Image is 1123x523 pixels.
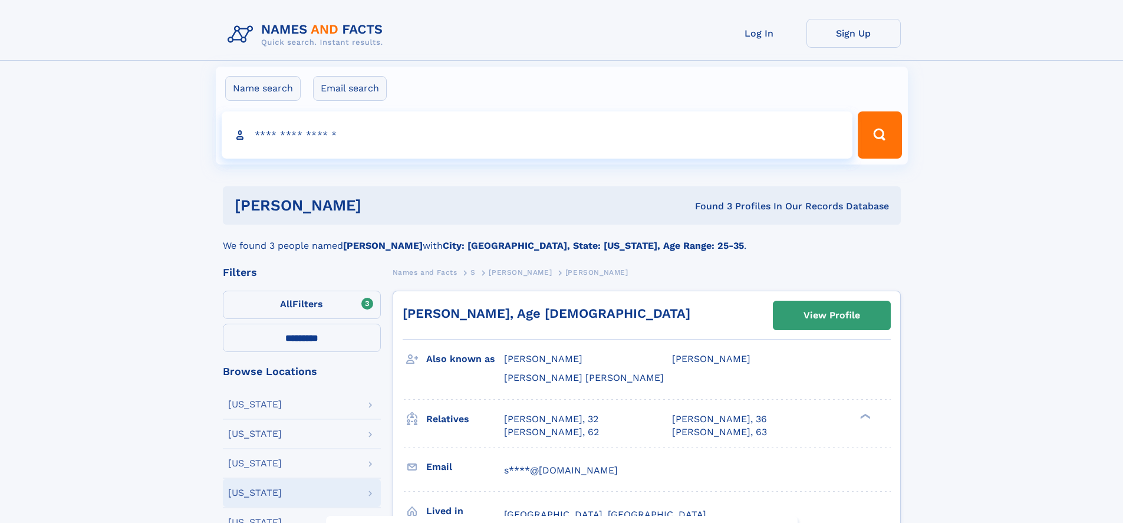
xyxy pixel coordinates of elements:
span: [PERSON_NAME] [PERSON_NAME] [504,372,664,383]
span: S [470,268,476,277]
label: Filters [223,291,381,319]
a: Log In [712,19,806,48]
div: We found 3 people named with . [223,225,901,253]
a: Sign Up [806,19,901,48]
h3: Also known as [426,349,504,369]
div: Filters [223,267,381,278]
a: S [470,265,476,279]
div: [US_STATE] [228,459,282,468]
div: [US_STATE] [228,400,282,409]
button: Search Button [858,111,901,159]
div: View Profile [803,302,860,329]
label: Name search [225,76,301,101]
div: Browse Locations [223,366,381,377]
span: [PERSON_NAME] [504,353,582,364]
a: [PERSON_NAME], Age [DEMOGRAPHIC_DATA] [403,306,690,321]
a: Names and Facts [393,265,457,279]
h3: Email [426,457,504,477]
h3: Lived in [426,501,504,521]
div: ❯ [857,412,871,420]
a: [PERSON_NAME], 36 [672,413,767,426]
span: All [280,298,292,310]
input: search input [222,111,853,159]
div: Found 3 Profiles In Our Records Database [528,200,889,213]
h3: Relatives [426,409,504,429]
label: Email search [313,76,387,101]
span: [PERSON_NAME] [565,268,628,277]
div: [US_STATE] [228,429,282,439]
b: City: [GEOGRAPHIC_DATA], State: [US_STATE], Age Range: 25-35 [443,240,744,251]
span: [PERSON_NAME] [489,268,552,277]
a: View Profile [773,301,890,330]
a: [PERSON_NAME], 62 [504,426,599,439]
span: [GEOGRAPHIC_DATA], [GEOGRAPHIC_DATA] [504,509,706,520]
h1: [PERSON_NAME] [235,198,528,213]
a: [PERSON_NAME] [489,265,552,279]
span: [PERSON_NAME] [672,353,750,364]
a: [PERSON_NAME], 32 [504,413,598,426]
b: [PERSON_NAME] [343,240,423,251]
div: [US_STATE] [228,488,282,498]
img: Logo Names and Facts [223,19,393,51]
a: [PERSON_NAME], 63 [672,426,767,439]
